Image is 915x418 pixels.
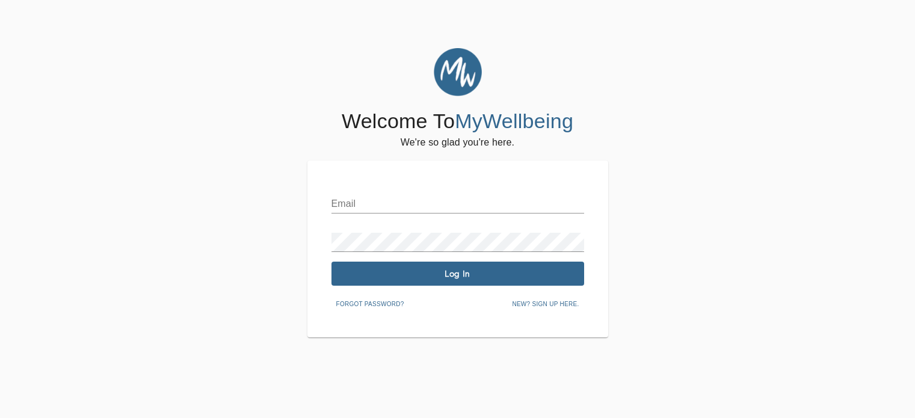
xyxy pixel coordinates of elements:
img: MyWellbeing [434,48,482,96]
a: Forgot password? [331,298,409,308]
span: MyWellbeing [455,109,573,132]
span: Log In [336,268,579,280]
button: Forgot password? [331,295,409,313]
span: New? Sign up here. [512,299,579,310]
span: Forgot password? [336,299,404,310]
h6: We're so glad you're here. [401,134,514,151]
button: New? Sign up here. [507,295,584,313]
h4: Welcome To [342,109,573,134]
button: Log In [331,262,584,286]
